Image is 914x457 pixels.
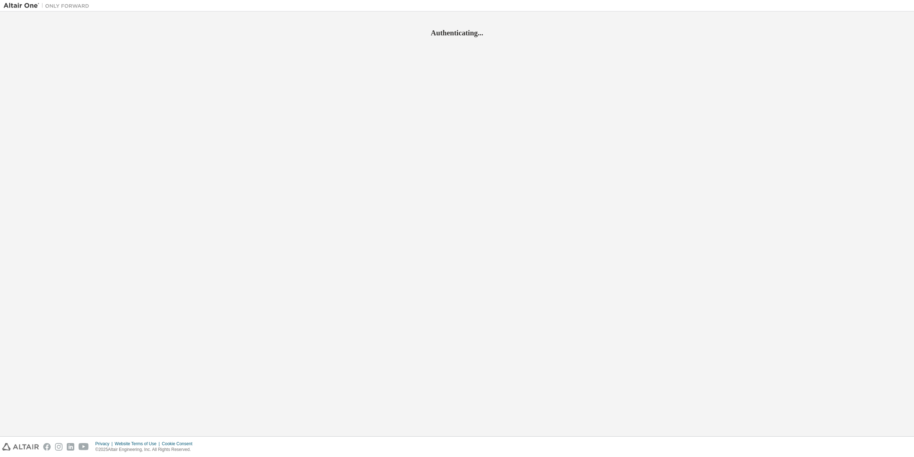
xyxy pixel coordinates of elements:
[95,447,197,453] p: © 2025 Altair Engineering, Inc. All Rights Reserved.
[4,28,910,38] h2: Authenticating...
[55,443,62,451] img: instagram.svg
[162,441,196,447] div: Cookie Consent
[2,443,39,451] img: altair_logo.svg
[79,443,89,451] img: youtube.svg
[115,441,162,447] div: Website Terms of Use
[67,443,74,451] img: linkedin.svg
[43,443,51,451] img: facebook.svg
[4,2,93,9] img: Altair One
[95,441,115,447] div: Privacy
